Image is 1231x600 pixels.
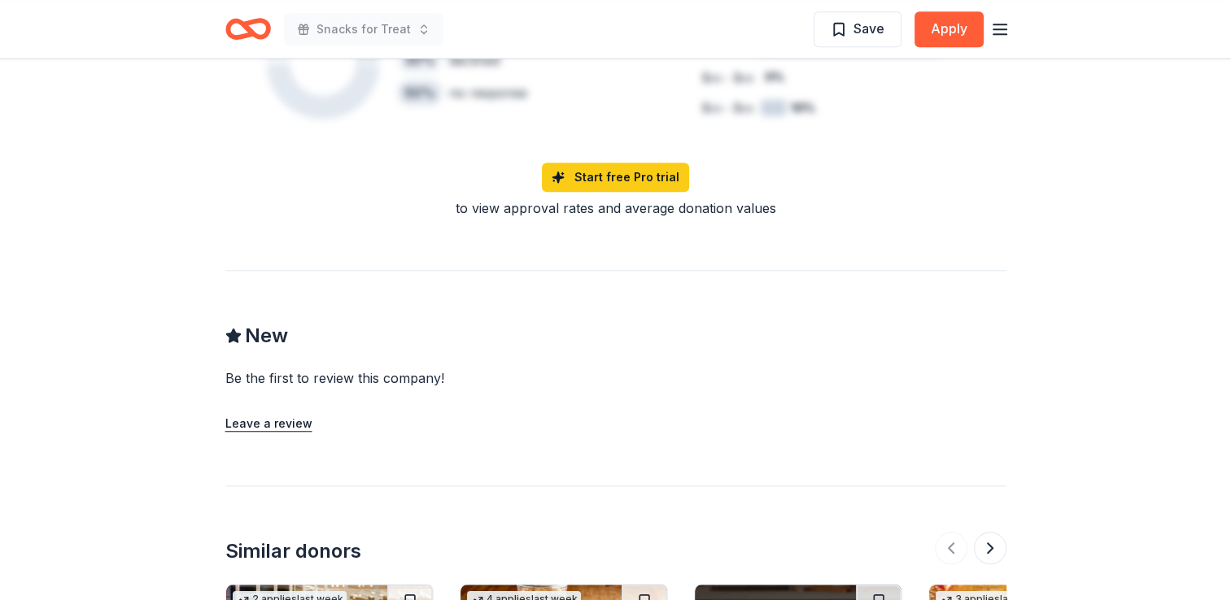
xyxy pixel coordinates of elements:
a: Home [225,10,271,48]
tspan: $xx - $xx [702,101,754,115]
button: Leave a review [225,414,312,433]
tspan: $xx - $xx [702,71,754,85]
span: Snacks for Treat [316,20,411,39]
div: Similar donors [225,538,361,564]
div: no response [449,83,527,102]
div: Be the first to review this company! [225,368,642,388]
button: Snacks for Treat [284,13,443,46]
tspan: 10% [790,100,814,114]
span: Save [853,18,884,39]
div: 30 % [397,47,443,73]
a: Start free Pro trial [542,163,689,192]
span: New [245,323,288,349]
tspan: 0% [765,70,784,84]
div: to view approval rates and average donation values [225,198,1006,218]
button: Apply [915,11,984,47]
div: declined [449,50,500,70]
button: Save [814,11,901,47]
div: 50 % [397,80,443,106]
